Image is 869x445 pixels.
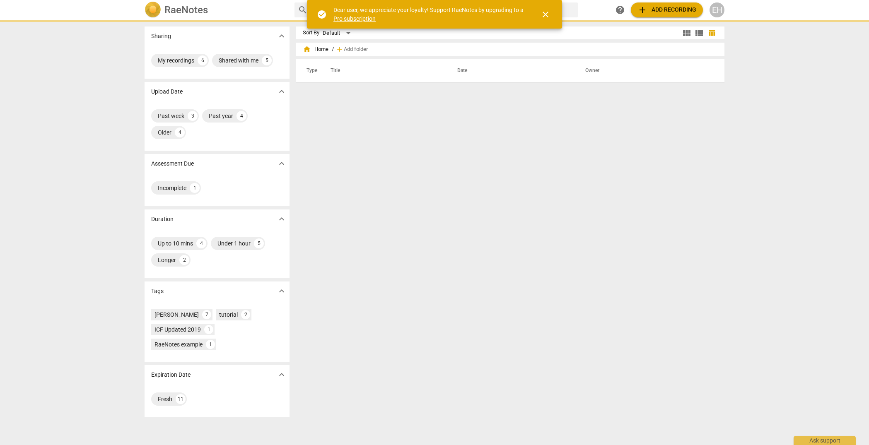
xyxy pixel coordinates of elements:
p: Upload Date [151,87,183,96]
div: Default [323,26,353,40]
div: 4 [175,127,185,137]
div: Under 1 hour [217,239,251,248]
div: 6 [198,55,208,65]
div: 5 [254,238,264,248]
button: Show more [275,368,288,381]
div: Ask support [794,436,856,445]
div: Incomplete [158,184,186,192]
button: Show more [275,85,288,98]
th: Type [300,59,321,82]
p: Tags [151,287,164,296]
div: Fresh [158,395,172,403]
div: [PERSON_NAME] [154,310,199,319]
span: Home [303,45,328,53]
a: Pro subscription [333,15,376,22]
div: 5 [262,55,272,65]
button: EH [710,2,724,17]
span: expand_more [277,159,287,168]
p: Expiration Date [151,370,191,379]
button: Table view [705,27,718,39]
div: Older [158,128,171,137]
img: Logo [145,2,161,18]
div: 2 [241,310,250,319]
span: expand_more [277,31,287,41]
div: 2 [179,255,189,265]
div: tutorial [219,310,238,319]
th: Date [447,59,575,82]
span: expand_more [277,370,287,380]
span: expand_more [277,214,287,224]
button: Show more [275,213,288,225]
span: table_chart [708,29,716,37]
th: Title [321,59,447,82]
div: 11 [176,394,186,404]
span: / [332,46,334,53]
span: add [336,45,344,53]
span: expand_more [277,286,287,296]
span: view_list [694,28,704,38]
span: check_circle [317,10,327,19]
div: 4 [196,238,206,248]
th: Owner [575,59,716,82]
p: Sharing [151,32,171,41]
span: Add folder [344,46,368,53]
div: Past week [158,112,184,120]
a: LogoRaeNotes [145,2,288,18]
button: List view [693,27,705,39]
div: Past year [209,112,233,120]
div: Dear user, we appreciate your loyalty! Support RaeNotes by upgrading to a [333,6,526,23]
div: 1 [204,325,213,334]
div: 7 [202,310,211,319]
button: Show more [275,30,288,42]
span: close [541,10,550,19]
div: Sort By [303,30,319,36]
p: Assessment Due [151,159,194,168]
span: add [637,5,647,15]
button: Close [536,5,555,24]
span: view_module [682,28,692,38]
h2: RaeNotes [164,4,208,16]
div: Shared with me [219,56,258,65]
span: expand_more [277,87,287,96]
div: ICF Updated 2019 [154,325,201,334]
a: Help [613,2,628,17]
button: Upload [631,2,703,17]
div: My recordings [158,56,194,65]
div: 1 [206,340,215,349]
span: Add recording [637,5,696,15]
div: 3 [188,111,198,121]
button: Show more [275,285,288,297]
div: RaeNotes example [154,340,203,349]
div: Longer [158,256,176,264]
button: Tile view [681,27,693,39]
button: Show more [275,157,288,170]
div: 4 [237,111,246,121]
span: help [615,5,625,15]
span: search [298,5,308,15]
p: Duration [151,215,174,224]
div: 1 [190,183,200,193]
span: home [303,45,311,53]
div: Up to 10 mins [158,239,193,248]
